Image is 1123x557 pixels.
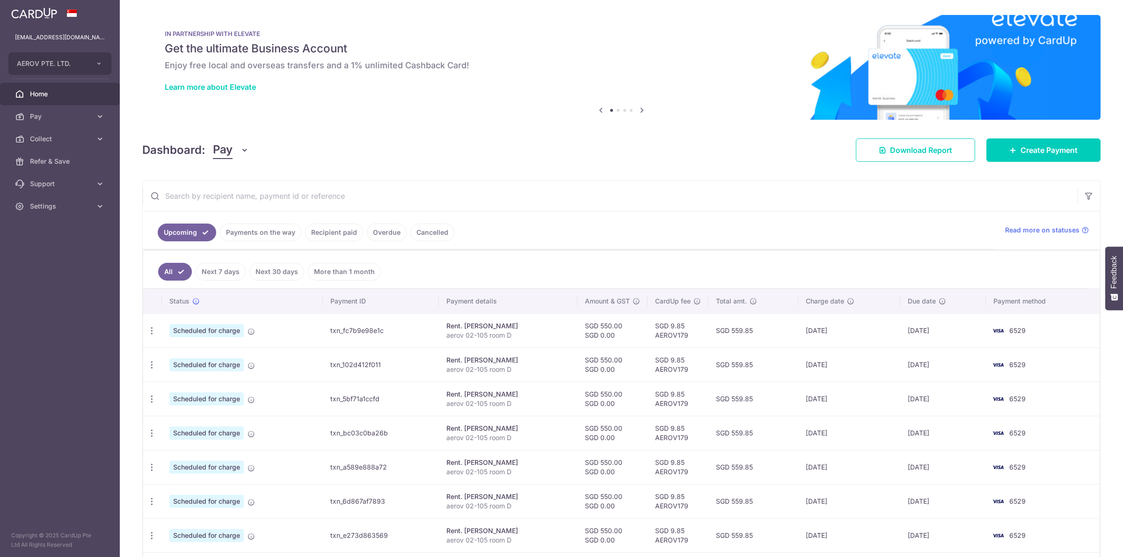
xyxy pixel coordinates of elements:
[305,224,363,241] a: Recipient paid
[1009,531,1026,539] span: 6529
[410,224,454,241] a: Cancelled
[708,382,798,416] td: SGD 559.85
[798,450,900,484] td: [DATE]
[1005,225,1079,235] span: Read more on statuses
[142,15,1101,120] img: Renovation banner
[1009,326,1026,334] span: 6529
[323,518,439,552] td: txn_e273d863569
[648,484,708,518] td: SGD 9.85 AEROV179
[323,484,439,518] td: txn_6d867af7893
[323,313,439,347] td: txn_fc7b9e98e1c
[986,138,1101,162] a: Create Payment
[798,484,900,518] td: [DATE]
[367,224,407,241] a: Overdue
[446,331,570,340] p: aerov 02-105 room D
[323,289,439,313] th: Payment ID
[708,416,798,450] td: SGD 559.85
[856,138,975,162] a: Download Report
[648,416,708,450] td: SGD 9.85 AEROV179
[900,416,985,450] td: [DATE]
[1005,225,1089,235] a: Read more on statuses
[165,82,256,92] a: Learn more about Elevate
[1009,395,1026,403] span: 6529
[585,297,630,306] span: Amount & GST
[169,461,244,474] span: Scheduled for charge
[446,321,570,331] div: Rent. [PERSON_NAME]
[169,495,244,508] span: Scheduled for charge
[1021,145,1078,156] span: Create Payment
[708,347,798,382] td: SGD 559.85
[900,518,985,552] td: [DATE]
[446,424,570,433] div: Rent. [PERSON_NAME]
[798,347,900,382] td: [DATE]
[17,59,86,68] span: AEROV PTE. LTD.
[989,359,1007,370] img: Bank Card
[890,145,952,156] span: Download Report
[165,30,1078,37] p: IN PARTNERSHIP WITH ELEVATE
[577,347,648,382] td: SGD 550.00 SGD 0.00
[716,297,747,306] span: Total amt.
[798,382,900,416] td: [DATE]
[169,529,244,542] span: Scheduled for charge
[446,399,570,408] p: aerov 02-105 room D
[798,313,900,347] td: [DATE]
[577,313,648,347] td: SGD 550.00 SGD 0.00
[1009,429,1026,437] span: 6529
[323,382,439,416] td: txn_5bf71a1ccfd
[989,325,1007,336] img: Bank Card
[158,263,192,281] a: All
[989,427,1007,439] img: Bank Card
[446,467,570,477] p: aerov 02-105 room D
[989,462,1007,473] img: Bank Card
[169,324,244,337] span: Scheduled for charge
[900,484,985,518] td: [DATE]
[143,181,1078,211] input: Search by recipient name, payment id or reference
[169,392,244,405] span: Scheduled for charge
[169,427,244,440] span: Scheduled for charge
[169,297,190,306] span: Status
[577,518,648,552] td: SGD 550.00 SGD 0.00
[908,297,936,306] span: Due date
[648,313,708,347] td: SGD 9.85 AEROV179
[806,297,844,306] span: Charge date
[577,484,648,518] td: SGD 550.00 SGD 0.00
[577,450,648,484] td: SGD 550.00 SGD 0.00
[1105,246,1123,310] button: Feedback - Show survey
[648,450,708,484] td: SGD 9.85 AEROV179
[30,89,92,99] span: Home
[30,134,92,144] span: Collect
[1009,361,1026,369] span: 6529
[30,202,92,211] span: Settings
[900,382,985,416] td: [DATE]
[708,313,798,347] td: SGD 559.85
[708,484,798,518] td: SGD 559.85
[30,179,92,188] span: Support
[446,390,570,399] div: Rent. [PERSON_NAME]
[158,224,216,241] a: Upcoming
[648,382,708,416] td: SGD 9.85 AEROV179
[648,518,708,552] td: SGD 9.85 AEROV179
[323,347,439,382] td: txn_102d412f011
[655,297,691,306] span: CardUp fee
[1009,463,1026,471] span: 6529
[900,450,985,484] td: [DATE]
[446,355,570,365] div: Rent. [PERSON_NAME]
[323,450,439,484] td: txn_a589e888a72
[798,518,900,552] td: [DATE]
[577,382,648,416] td: SGD 550.00 SGD 0.00
[196,263,246,281] a: Next 7 days
[213,141,233,159] span: Pay
[446,365,570,374] p: aerov 02-105 room D
[446,492,570,501] div: Rent. [PERSON_NAME]
[8,52,111,75] button: AEROV PTE. LTD.
[989,530,1007,541] img: Bank Card
[439,289,577,313] th: Payment details
[798,416,900,450] td: [DATE]
[446,535,570,545] p: aerov 02-105 room D
[989,496,1007,507] img: Bank Card
[220,224,301,241] a: Payments on the way
[308,263,381,281] a: More than 1 month
[30,157,92,166] span: Refer & Save
[213,141,249,159] button: Pay
[323,416,439,450] td: txn_bc03c0ba26b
